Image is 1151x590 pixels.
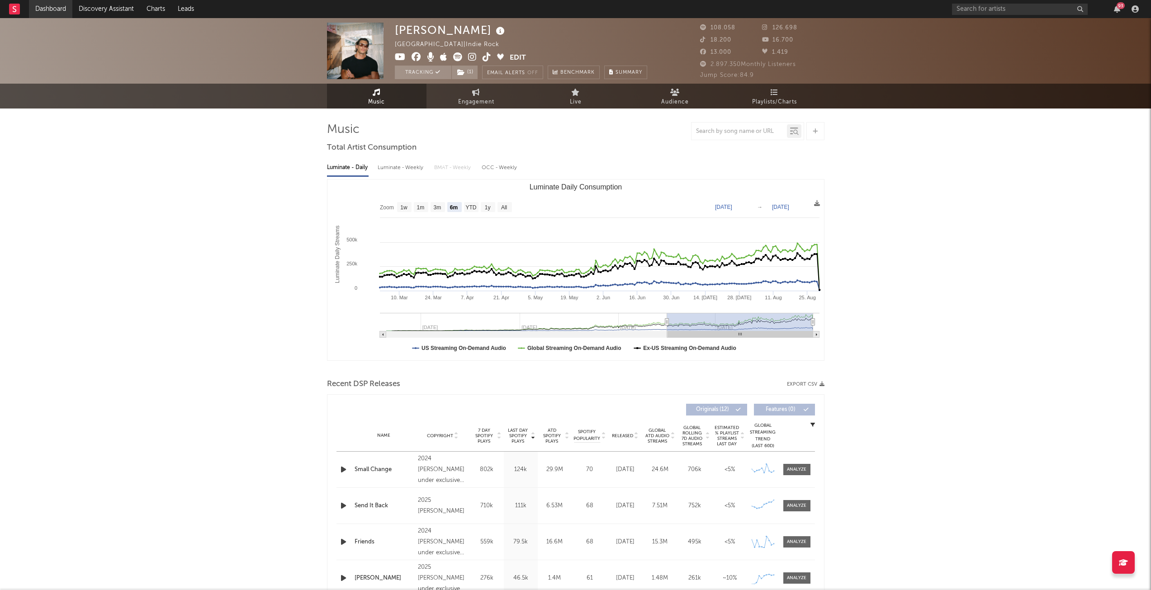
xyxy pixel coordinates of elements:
[645,428,670,444] span: Global ATD Audio Streams
[604,66,647,79] button: Summary
[610,574,640,583] div: [DATE]
[472,428,496,444] span: 7 Day Spotify Plays
[610,501,640,510] div: [DATE]
[540,574,569,583] div: 1.4M
[693,295,717,300] text: 14. [DATE]
[692,128,787,135] input: Search by song name or URL
[327,142,417,153] span: Total Artist Consumption
[574,465,606,474] div: 70
[725,84,824,109] a: Playlists/Charts
[715,574,745,583] div: ~ 10 %
[418,495,467,517] div: 2025 [PERSON_NAME]
[645,465,675,474] div: 24.6M
[472,465,502,474] div: 802k
[529,183,622,191] text: Luminate Daily Consumption
[395,66,451,79] button: Tracking
[506,465,535,474] div: 124k
[355,501,414,510] a: Send It Back
[952,4,1088,15] input: Search for artists
[645,574,675,583] div: 1.48M
[680,425,705,447] span: Global Rolling 7D Audio Streams
[540,538,569,547] div: 16.6M
[1114,5,1120,13] button: 93
[482,66,543,79] button: Email AlertsOff
[548,66,600,79] a: Benchmark
[327,160,369,175] div: Luminate - Daily
[426,84,526,109] a: Engagement
[715,204,732,210] text: [DATE]
[752,97,797,108] span: Playlists/Charts
[506,501,535,510] div: 111k
[458,97,494,108] span: Engagement
[757,204,763,210] text: →
[540,465,569,474] div: 29.9M
[378,160,425,175] div: Luminate - Weekly
[762,25,797,31] span: 126.698
[692,407,734,412] span: Originals ( 12 )
[355,538,414,547] a: Friends
[612,433,633,439] span: Released
[510,52,526,64] button: Edit
[715,501,745,510] div: <5%
[749,422,777,449] div: Global Streaming Trend (Last 60D)
[799,295,815,300] text: 25. Aug
[762,49,788,55] span: 1.419
[527,345,621,351] text: Global Streaming On-Demand Audio
[754,404,815,415] button: Features(0)
[528,295,543,300] text: 5. May
[355,465,414,474] a: Small Change
[506,428,530,444] span: Last Day Spotify Plays
[327,179,824,360] svg: Luminate Daily Consumption
[700,49,731,55] span: 13.000
[400,204,407,211] text: 1w
[573,429,600,442] span: Spotify Popularity
[574,574,606,583] div: 61
[727,295,751,300] text: 28. [DATE]
[427,433,453,439] span: Copyright
[417,204,424,211] text: 1m
[715,465,745,474] div: <5%
[493,295,509,300] text: 21. Apr
[686,404,747,415] button: Originals(12)
[772,204,789,210] text: [DATE]
[765,295,782,300] text: 11. Aug
[700,72,754,78] span: Jump Score: 84.9
[482,160,518,175] div: OCC - Weekly
[422,345,506,351] text: US Streaming On-Demand Audio
[680,574,710,583] div: 261k
[484,204,490,211] text: 1y
[760,407,801,412] span: Features ( 0 )
[395,39,510,50] div: [GEOGRAPHIC_DATA] | Indie Rock
[680,538,710,547] div: 495k
[334,226,341,283] text: Luminate Daily Streams
[645,538,675,547] div: 15.3M
[700,37,731,43] span: 18.200
[346,261,357,266] text: 250k
[368,97,385,108] span: Music
[680,501,710,510] div: 752k
[506,574,535,583] div: 46.5k
[616,70,642,75] span: Summary
[700,25,735,31] span: 108.058
[643,345,736,351] text: Ex-US Streaming On-Demand Audio
[501,204,507,211] text: All
[540,501,569,510] div: 6.53M
[327,84,426,109] a: Music
[327,379,400,390] span: Recent DSP Releases
[460,295,474,300] text: 7. Apr
[610,538,640,547] div: [DATE]
[506,538,535,547] div: 79.5k
[663,295,679,300] text: 30. Jun
[680,465,710,474] div: 706k
[762,37,793,43] span: 16.700
[450,204,457,211] text: 6m
[661,97,689,108] span: Audience
[472,538,502,547] div: 559k
[418,526,467,558] div: 2024 [PERSON_NAME] under exclusive licence to Mandatory Music
[715,425,739,447] span: Estimated % Playlist Streams Last Day
[355,574,414,583] a: [PERSON_NAME]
